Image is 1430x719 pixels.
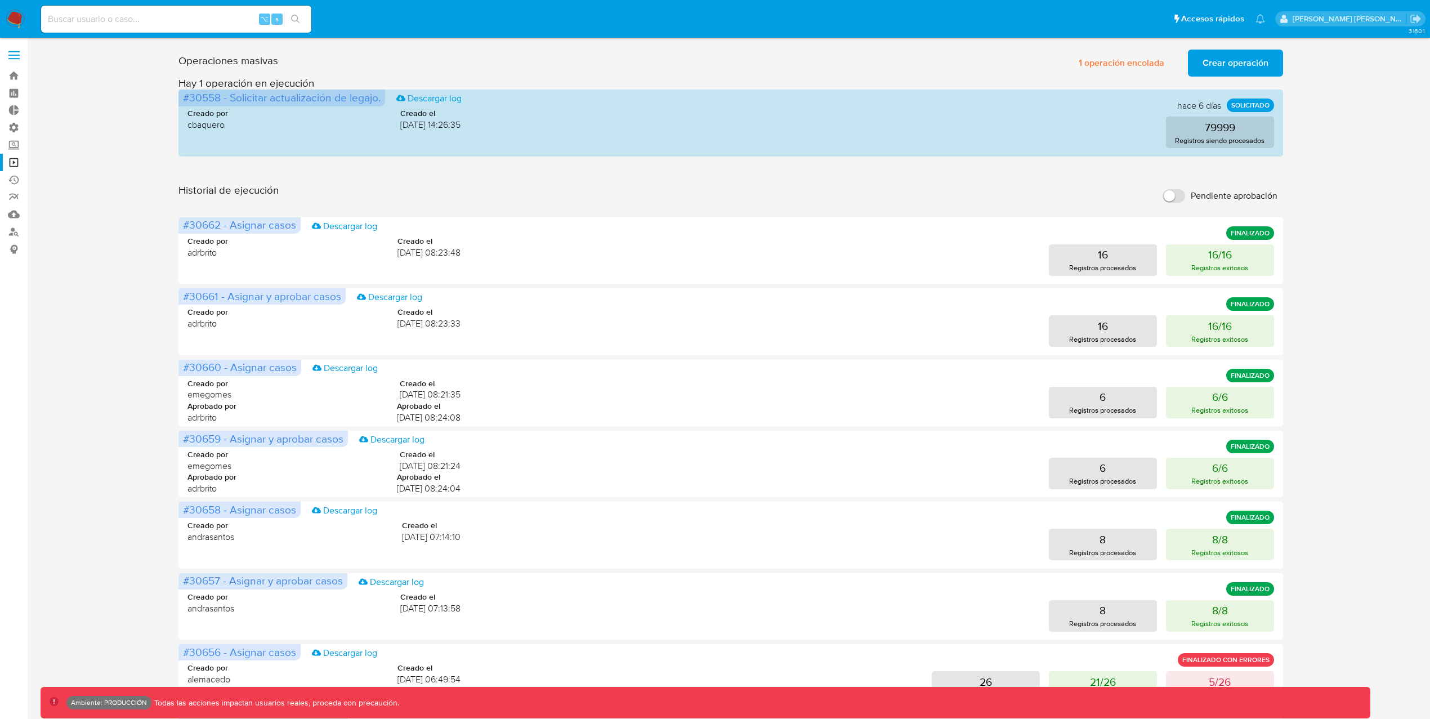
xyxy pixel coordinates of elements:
[1293,14,1406,24] p: leidy.martinez@mercadolibre.com.co
[1410,13,1422,25] a: Salir
[41,12,311,26] input: Buscar usuario o caso...
[71,700,147,705] p: Ambiente: PRODUCCIÓN
[151,698,399,708] p: Todas las acciones impactan usuarios reales, proceda con precaución.
[260,14,269,24] span: ⌥
[275,14,279,24] span: s
[1181,13,1244,25] span: Accesos rápidos
[284,11,307,27] button: search-icon
[1255,14,1265,24] a: Notificaciones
